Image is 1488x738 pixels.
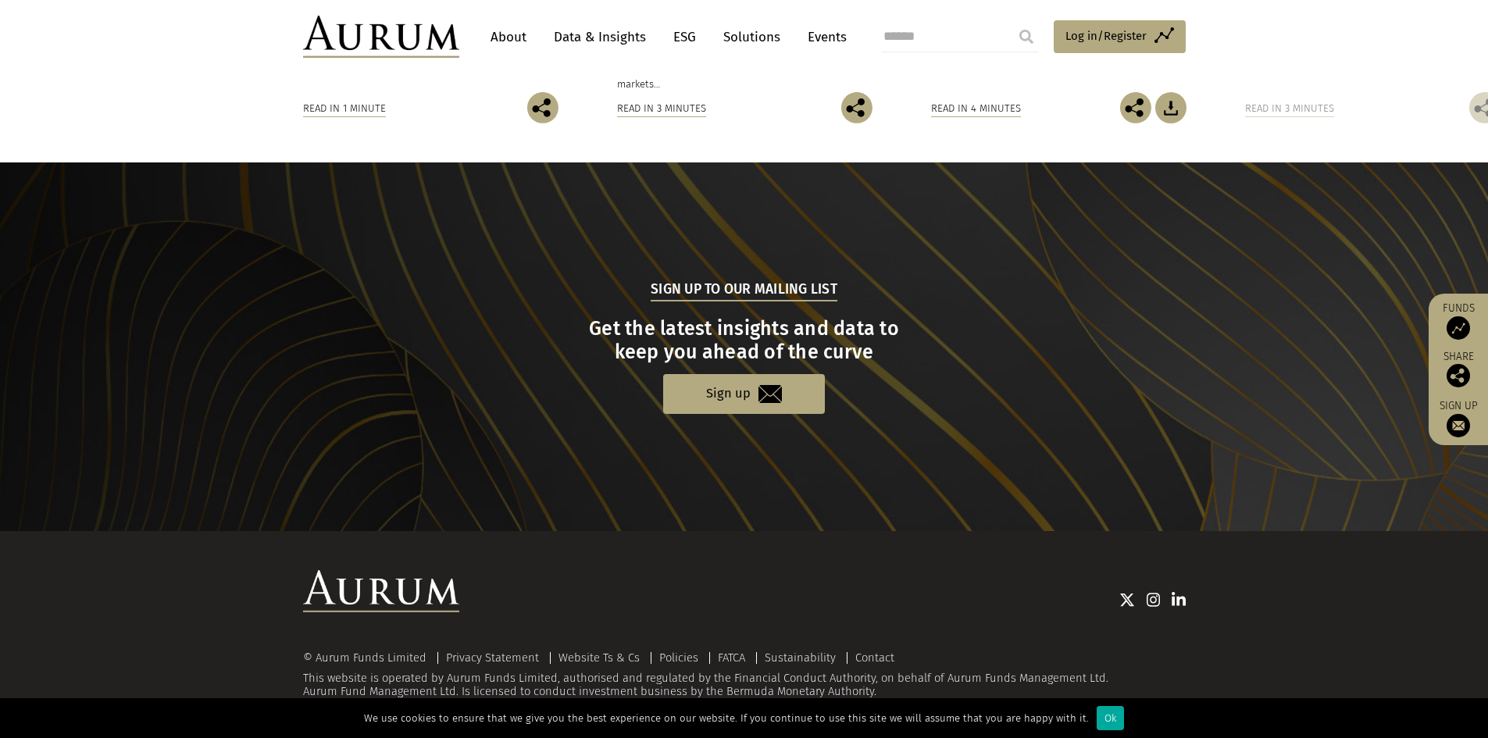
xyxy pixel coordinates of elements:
img: Share this post [1120,92,1151,123]
div: Share [1436,351,1480,387]
a: ESG [665,23,704,52]
div: Read in 3 minutes [617,100,706,117]
img: Share this post [527,92,558,123]
img: Instagram icon [1147,592,1161,608]
a: About [483,23,534,52]
a: Sign up [663,374,825,414]
img: Share this post [1447,364,1470,387]
h5: Sign up to our mailing list [651,280,837,301]
img: Twitter icon [1119,592,1135,608]
a: Data & Insights [546,23,654,52]
div: Read in 3 minutes [1245,100,1334,117]
div: This website is operated by Aurum Funds Limited, authorised and regulated by the Financial Conduc... [303,651,1186,699]
a: Policies [659,651,698,665]
span: Log in/Register [1065,27,1147,45]
a: Contact [855,651,894,665]
img: Access Funds [1447,316,1470,340]
a: Sign up [1436,399,1480,437]
a: Sustainability [765,651,836,665]
a: FATCA [718,651,745,665]
img: Sign up to our newsletter [1447,414,1470,437]
a: Privacy Statement [446,651,539,665]
img: Share this post [841,92,872,123]
a: Solutions [715,23,788,52]
a: Funds [1436,301,1480,340]
input: Submit [1011,21,1042,52]
a: Events [800,23,847,52]
img: Aurum Logo [303,570,459,612]
h3: Get the latest insights and data to keep you ahead of the curve [305,317,1183,364]
img: Download Article [1155,92,1186,123]
div: Read in 4 minutes [931,100,1021,117]
div: Read in 1 minute [303,100,386,117]
a: Website Ts & Cs [558,651,640,665]
div: © Aurum Funds Limited [303,652,434,664]
a: Log in/Register [1054,20,1186,53]
img: Aurum [303,16,459,58]
img: Linkedin icon [1172,592,1186,608]
div: Ok [1097,706,1124,730]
